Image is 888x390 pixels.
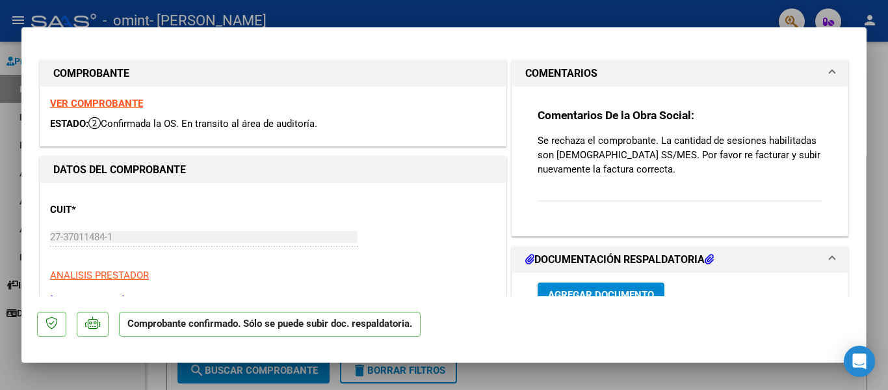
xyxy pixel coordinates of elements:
[53,67,129,79] strong: COMPROBANTE
[538,283,664,307] button: Agregar Documento
[50,293,496,308] p: [PERSON_NAME]
[88,118,317,130] span: Confirmada la OS. En transito al área de auditoría.
[512,61,848,87] mat-expansion-panel-header: COMENTARIOS
[50,202,184,217] p: CUIT
[525,252,714,268] h1: DOCUMENTACIÓN RESPALDATORIA
[512,87,848,236] div: COMENTARIOS
[119,312,421,337] p: Comprobante confirmado. Sólo se puede subir doc. respaldatoria.
[844,346,875,377] div: Open Intercom Messenger
[538,109,694,122] strong: Comentarios De la Obra Social:
[512,247,848,273] mat-expansion-panel-header: DOCUMENTACIÓN RESPALDATORIA
[50,270,149,281] span: ANALISIS PRESTADOR
[525,66,597,81] h1: COMENTARIOS
[548,289,654,301] span: Agregar Documento
[53,163,186,176] strong: DATOS DEL COMPROBANTE
[538,133,822,176] p: Se rechaza el comprobante. La cantidad de sesiones habilitadas son [DEMOGRAPHIC_DATA] SS/MES. Por...
[50,98,143,109] a: VER COMPROBANTE
[50,118,88,130] span: ESTADO:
